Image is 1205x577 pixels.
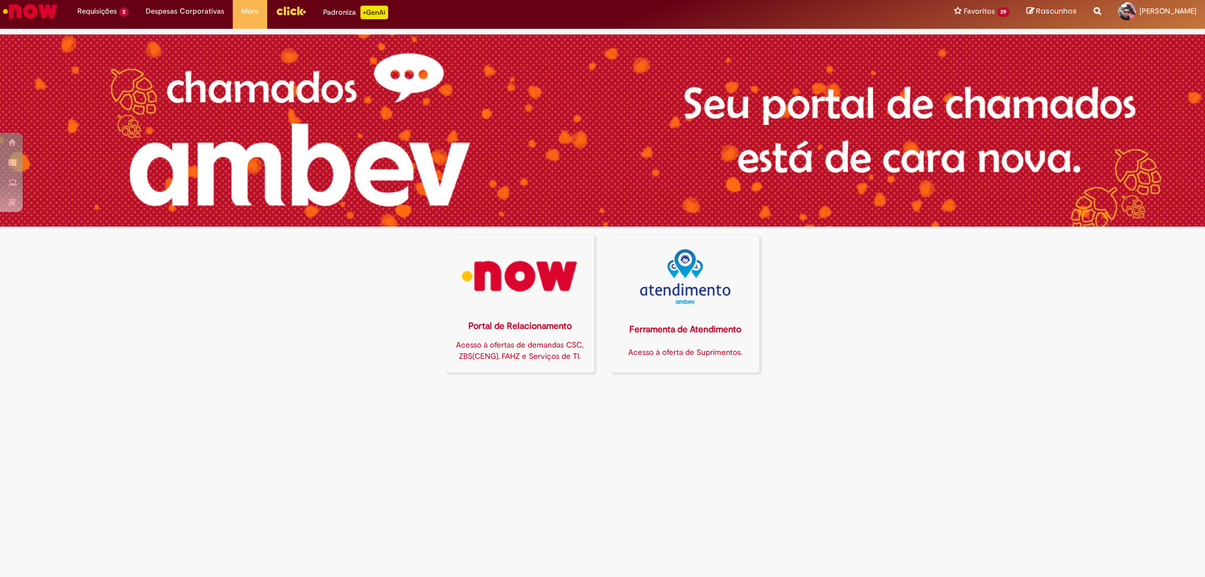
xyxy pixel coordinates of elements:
[611,236,760,373] a: Ferramenta de Atendimento Acesso à oferta de Suprimentos.
[618,346,753,358] div: Acesso à oferta de Suprimentos.
[964,6,995,17] span: Favoritos
[360,6,388,19] p: +GenAi
[1036,6,1077,16] span: Rascunhos
[146,6,224,17] span: Despesas Corporativas
[241,6,259,17] span: More
[1026,6,1077,17] a: Rascunhos
[997,7,1010,17] span: 29
[323,6,388,19] div: Padroniza
[276,2,306,19] img: click_logo_yellow_360x200.png
[453,249,587,304] img: logo_now.png
[77,6,117,17] span: Requisições
[640,249,730,304] img: logo_atentdimento.png
[453,339,588,362] div: Acesso à ofertas de demandas CSC, ZBS(CENG), FAHZ e Serviços de TI.
[446,236,594,373] a: Portal de Relacionamento Acesso à ofertas de demandas CSC, ZBS(CENG), FAHZ e Serviços de TI.
[618,323,753,336] div: Ferramenta de Atendimento
[119,7,129,17] span: 2
[1139,6,1197,16] span: [PERSON_NAME]
[453,320,588,333] div: Portal de Relacionamento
